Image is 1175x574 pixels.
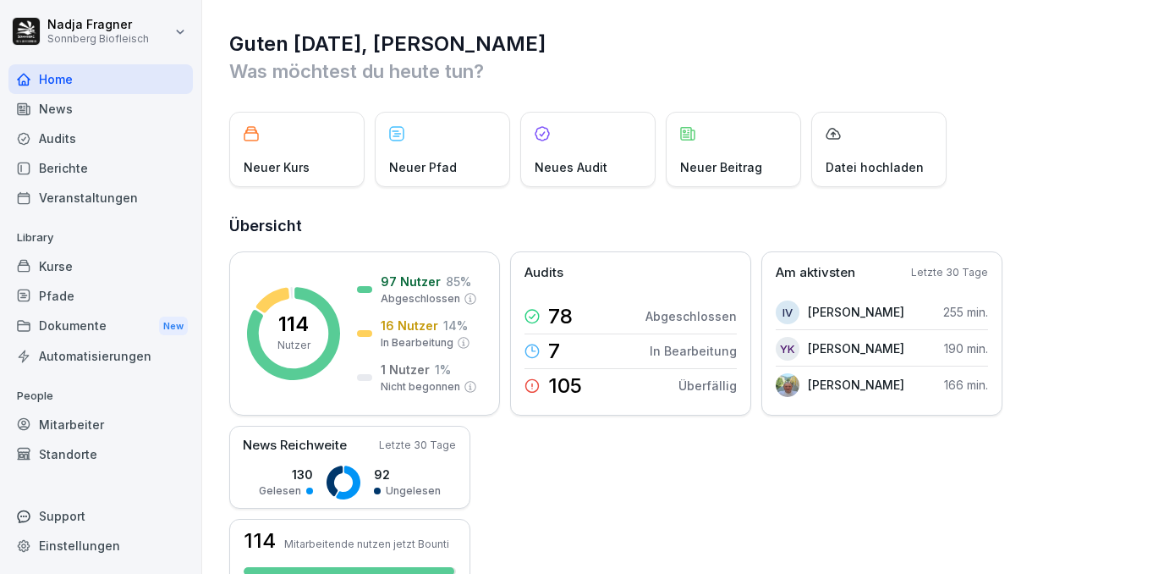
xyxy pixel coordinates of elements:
[381,335,453,350] p: In Bearbeitung
[259,466,313,483] p: 130
[8,341,193,371] a: Automatisierungen
[8,124,193,153] a: Audits
[944,339,988,357] p: 190 min.
[47,18,149,32] p: Nadja Fragner
[808,303,904,321] p: [PERSON_NAME]
[435,361,451,378] p: 1 %
[8,383,193,410] p: People
[8,183,193,212] a: Veranstaltungen
[229,214,1150,238] h2: Übersicht
[8,439,193,469] a: Standorte
[8,311,193,342] a: DokumenteNew
[678,377,737,395] p: Überfällig
[8,281,193,311] a: Pfade
[8,311,193,342] div: Dokumente
[8,410,193,439] a: Mitarbeiter
[229,30,1150,58] h1: Guten [DATE], [PERSON_NAME]
[776,337,799,361] div: YK
[548,376,582,396] p: 105
[243,436,347,455] p: News Reichweite
[645,307,737,325] p: Abgeschlossen
[548,306,573,327] p: 78
[8,531,193,560] a: Einstellungen
[381,317,438,334] p: 16 Nutzer
[826,158,924,176] p: Datei hochladen
[446,273,471,290] p: 85 %
[386,483,441,499] p: Ungelesen
[381,361,430,378] p: 1 Nutzer
[776,263,855,283] p: Am aktivsten
[680,158,762,176] p: Neuer Beitrag
[284,538,449,550] p: Mitarbeitende nutzen jetzt Bounti
[8,501,193,531] div: Support
[159,317,188,336] div: New
[944,376,988,394] p: 166 min.
[776,301,799,324] div: IV
[943,303,988,321] p: 255 min.
[278,314,309,334] p: 114
[8,224,193,251] p: Library
[381,379,460,395] p: Nicht begonnen
[8,64,193,94] a: Home
[381,273,441,290] p: 97 Nutzer
[776,373,799,397] img: il98eorql7o7ex2964xnzhyp.png
[47,33,149,45] p: Sonnberg Biofleisch
[8,153,193,183] a: Berichte
[244,158,310,176] p: Neuer Kurs
[443,317,468,334] p: 14 %
[650,342,737,360] p: In Bearbeitung
[535,158,607,176] p: Neues Audit
[808,376,904,394] p: [PERSON_NAME]
[277,338,310,353] p: Nutzer
[8,94,193,124] a: News
[911,265,988,280] p: Letzte 30 Tage
[808,339,904,357] p: [PERSON_NAME]
[389,158,457,176] p: Neuer Pfad
[524,263,563,283] p: Audits
[379,438,456,453] p: Letzte 30 Tage
[8,251,193,281] a: Kurse
[244,531,276,551] h3: 114
[259,483,301,499] p: Gelesen
[229,58,1150,85] p: Was möchtest du heute tun?
[381,291,460,306] p: Abgeschlossen
[548,341,560,362] p: 7
[374,466,441,483] p: 92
